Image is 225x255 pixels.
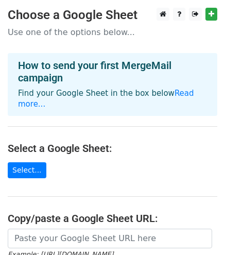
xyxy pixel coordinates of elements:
[8,142,217,155] h4: Select a Google Sheet:
[18,59,207,84] h4: How to send your first MergeMail campaign
[8,27,217,38] p: Use one of the options below...
[8,8,217,23] h3: Choose a Google Sheet
[8,162,46,178] a: Select...
[18,88,207,110] p: Find your Google Sheet in the box below
[18,89,194,109] a: Read more...
[8,229,212,248] input: Paste your Google Sheet URL here
[8,212,217,225] h4: Copy/paste a Google Sheet URL:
